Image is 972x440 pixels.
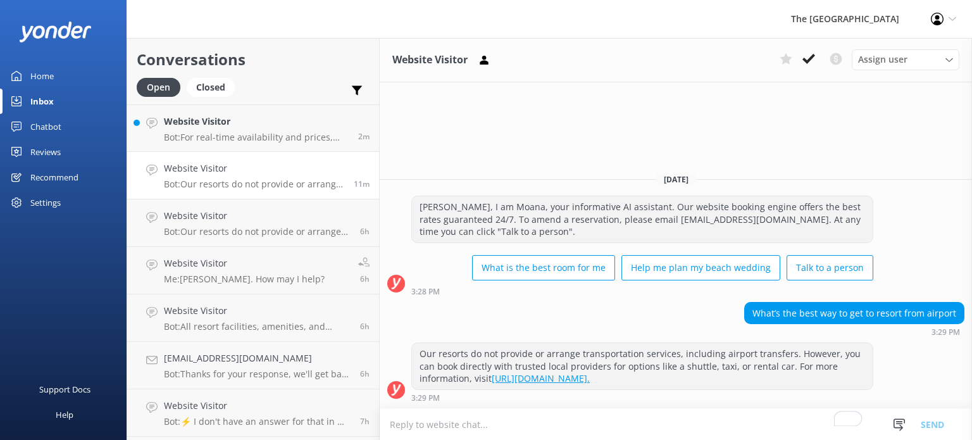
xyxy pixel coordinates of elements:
a: Website VisitorBot:⚡ I don't have an answer for that in my knowledge base. Please try and rephras... [127,389,379,437]
a: [URL][DOMAIN_NAME]. [492,372,590,384]
a: Website VisitorBot:Our resorts do not provide or arrange transportation services, including airpo... [127,199,379,247]
div: Open [137,78,180,97]
a: Website VisitorBot:All resort facilities, amenities, and services, including the restaurant, bar,... [127,294,379,342]
h4: [EMAIL_ADDRESS][DOMAIN_NAME] [164,351,351,365]
span: [DATE] [656,174,696,185]
a: Open [137,80,187,94]
span: Oct 07 2025 09:29pm (UTC -10:00) Pacific/Honolulu [354,179,370,189]
div: Recommend [30,165,78,190]
div: Our resorts do not provide or arrange transportation services, including airport transfers. Howev... [412,343,873,389]
span: Oct 07 2025 09:38pm (UTC -10:00) Pacific/Honolulu [358,131,370,142]
div: [PERSON_NAME], I am Moana, your informative AI assistant. Our website booking engine offers the b... [412,196,873,242]
a: [EMAIL_ADDRESS][DOMAIN_NAME]Bot:Thanks for your response, we'll get back to you as soon as we can... [127,342,379,389]
strong: 3:29 PM [411,394,440,402]
p: Bot: For real-time availability and prices, please visit [URL][DOMAIN_NAME]. [164,132,349,143]
h2: Conversations [137,47,370,72]
div: Inbox [30,89,54,114]
h4: Website Visitor [164,399,351,413]
textarea: To enrich screen reader interactions, please activate Accessibility in Grammarly extension settings [380,409,972,440]
img: yonder-white-logo.png [19,22,92,42]
div: Reviews [30,139,61,165]
p: Bot: Our resorts do not provide or arrange transportation services, including airport transfers. ... [164,226,351,237]
div: Oct 07 2025 09:29pm (UTC -10:00) Pacific/Honolulu [744,327,964,336]
div: Settings [30,190,61,215]
p: Me: [PERSON_NAME]. How may I help? [164,273,325,285]
a: Website VisitorMe:[PERSON_NAME]. How may I help?6h [127,247,379,294]
div: Oct 07 2025 09:29pm (UTC -10:00) Pacific/Honolulu [411,393,873,402]
a: Website VisitorBot:Our resorts do not provide or arrange transportation services, including airpo... [127,152,379,199]
p: Bot: Thanks for your response, we'll get back to you as soon as we can during opening hours. [164,368,351,380]
h4: Website Visitor [164,209,351,223]
span: Assign user [858,53,907,66]
span: Oct 07 2025 02:05pm (UTC -10:00) Pacific/Honolulu [360,416,370,427]
div: Assign User [852,49,959,70]
h4: Website Visitor [164,115,349,129]
button: Help me plan my beach wedding [621,255,780,280]
span: Oct 07 2025 03:00pm (UTC -10:00) Pacific/Honolulu [360,368,370,379]
h4: Website Visitor [164,161,344,175]
div: What’s the best way to get to resort from airport [745,303,964,324]
div: Closed [187,78,235,97]
p: Bot: ⚡ I don't have an answer for that in my knowledge base. Please try and rephrase your questio... [164,416,351,427]
strong: 3:28 PM [411,288,440,296]
h4: Website Visitor [164,304,351,318]
a: Closed [187,80,241,94]
h4: Website Visitor [164,256,325,270]
div: Oct 07 2025 09:28pm (UTC -10:00) Pacific/Honolulu [411,287,873,296]
h3: Website Visitor [392,52,468,68]
p: Bot: All resort facilities, amenities, and services, including the restaurant, bar, pool, sun lou... [164,321,351,332]
span: Oct 07 2025 03:04pm (UTC -10:00) Pacific/Honolulu [360,321,370,332]
div: Support Docs [39,377,90,402]
div: Home [30,63,54,89]
span: Oct 07 2025 03:09pm (UTC -10:00) Pacific/Honolulu [360,273,370,284]
button: Talk to a person [787,255,873,280]
span: Oct 07 2025 03:35pm (UTC -10:00) Pacific/Honolulu [360,226,370,237]
button: What is the best room for me [472,255,615,280]
div: Chatbot [30,114,61,139]
a: Website VisitorBot:For real-time availability and prices, please visit [URL][DOMAIN_NAME].2m [127,104,379,152]
p: Bot: Our resorts do not provide or arrange transportation services, including airport transfers. ... [164,179,344,190]
div: Help [56,402,73,427]
strong: 3:29 PM [931,329,960,336]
